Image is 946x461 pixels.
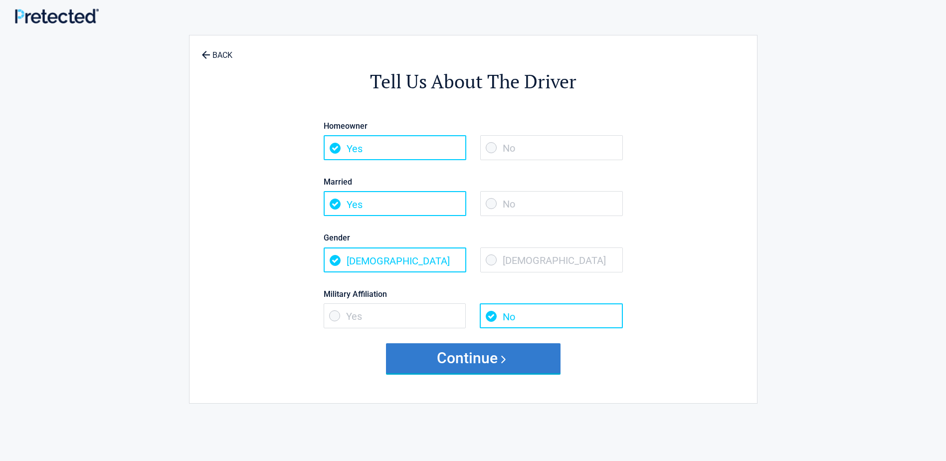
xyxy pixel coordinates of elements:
[324,247,466,272] span: [DEMOGRAPHIC_DATA]
[480,135,623,160] span: No
[480,247,623,272] span: [DEMOGRAPHIC_DATA]
[324,303,466,328] span: Yes
[480,303,622,328] span: No
[324,135,466,160] span: Yes
[324,119,623,133] label: Homeowner
[324,191,466,216] span: Yes
[324,231,623,244] label: Gender
[324,287,623,301] label: Military Affiliation
[15,8,99,23] img: Main Logo
[199,42,234,59] a: BACK
[244,69,702,94] h2: Tell Us About The Driver
[386,343,561,373] button: Continue
[480,191,623,216] span: No
[324,175,623,189] label: Married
